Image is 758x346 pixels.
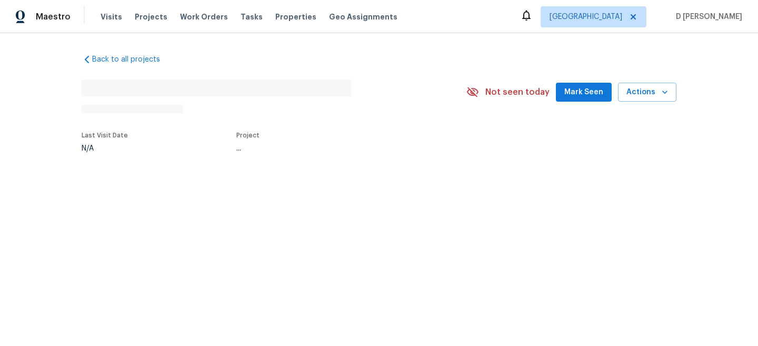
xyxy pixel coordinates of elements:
span: Work Orders [180,12,228,22]
span: [GEOGRAPHIC_DATA] [550,12,622,22]
span: Tasks [241,13,263,21]
span: Mark Seen [564,86,603,99]
span: Visits [101,12,122,22]
span: Properties [275,12,316,22]
span: D [PERSON_NAME] [672,12,742,22]
span: Actions [626,86,668,99]
span: Project [236,132,260,139]
button: Mark Seen [556,83,612,102]
span: Maestro [36,12,71,22]
span: Last Visit Date [82,132,128,139]
span: Geo Assignments [329,12,397,22]
a: Back to all projects [82,54,183,65]
span: Not seen today [485,87,550,97]
span: Projects [135,12,167,22]
div: ... [236,145,438,152]
div: N/A [82,145,128,152]
button: Actions [618,83,676,102]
